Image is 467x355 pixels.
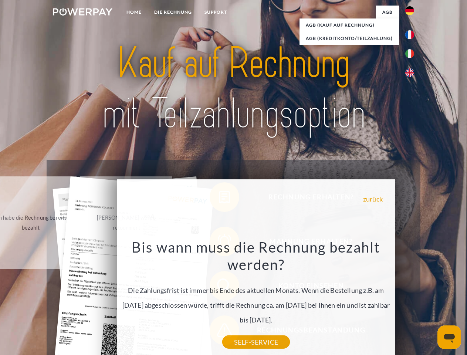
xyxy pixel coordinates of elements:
[300,32,399,45] a: AGB (Kreditkonto/Teilzahlung)
[120,6,148,19] a: Home
[148,6,198,19] a: DIE RECHNUNG
[437,325,461,349] iframe: Schaltfläche zum Öffnen des Messaging-Fensters
[222,335,290,349] a: SELF-SERVICE
[121,238,391,342] div: Die Zahlungsfrist ist immer bis Ende des aktuellen Monats. Wenn die Bestellung z.B. am [DATE] abg...
[405,49,414,58] img: it
[300,18,399,32] a: AGB (Kauf auf Rechnung)
[71,35,396,142] img: title-powerpay_de.svg
[376,6,399,19] a: agb
[405,68,414,77] img: en
[85,213,168,233] div: [PERSON_NAME] wurde retourniert
[363,196,383,202] a: zurück
[121,238,391,274] h3: Bis wann muss die Rechnung bezahlt werden?
[53,8,112,16] img: logo-powerpay-white.svg
[198,6,233,19] a: SUPPORT
[405,6,414,15] img: de
[405,30,414,39] img: fr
